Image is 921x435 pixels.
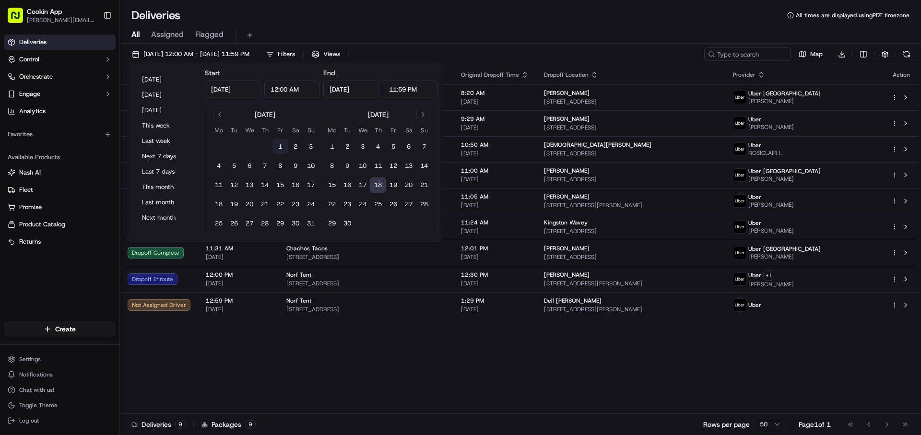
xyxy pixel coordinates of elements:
[55,324,76,334] span: Create
[900,47,913,61] button: Refresh
[226,197,242,212] button: 19
[370,158,386,174] button: 11
[323,69,335,77] label: End
[6,135,77,152] a: 📗Knowledge Base
[461,98,529,106] span: [DATE]
[324,177,340,193] button: 15
[461,167,529,175] span: 11:00 AM
[748,116,761,123] span: Uber
[323,50,340,59] span: Views
[368,110,389,119] div: [DATE]
[4,321,116,337] button: Create
[544,297,602,305] span: Dell [PERSON_NAME]
[461,124,529,131] span: [DATE]
[206,245,271,252] span: 11:31 AM
[461,71,519,79] span: Original Dropoff Time
[461,227,529,235] span: [DATE]
[340,216,355,231] button: 30
[4,165,116,180] button: Nash AI
[8,237,112,246] a: Returns
[10,91,27,108] img: 1736555255976-a54dd68f-1ca7-489b-9aae-adbdc363a1c4
[461,150,529,157] span: [DATE]
[4,52,116,67] button: Control
[4,4,99,27] button: Cookin App[PERSON_NAME][EMAIL_ADDRESS][DOMAIN_NAME]
[733,273,746,285] img: uber-new-logo.jpeg
[19,237,41,246] span: Returns
[544,141,651,149] span: [DEMOGRAPHIC_DATA][PERSON_NAME]
[131,8,180,23] h1: Deliveries
[288,197,303,212] button: 23
[340,197,355,212] button: 23
[128,47,254,61] button: [DATE] 12:00 AM - [DATE] 11:59 PM
[303,197,319,212] button: 24
[733,299,746,311] img: uber-new-logo.jpeg
[19,417,39,424] span: Log out
[27,16,95,24] span: [PERSON_NAME][EMAIL_ADDRESS][DOMAIN_NAME]
[4,104,116,119] a: Analytics
[370,177,386,193] button: 18
[340,177,355,193] button: 16
[544,245,590,252] span: [PERSON_NAME]
[544,124,717,131] span: [STREET_ADDRESS]
[175,420,186,429] div: 9
[138,88,195,102] button: [DATE]
[416,139,432,154] button: 7
[796,12,909,19] span: All times are displayed using PDT timezone
[272,139,288,154] button: 1
[416,108,430,121] button: Go to next month
[461,89,529,97] span: 8:20 AM
[206,280,271,287] span: [DATE]
[461,115,529,123] span: 9:29 AM
[303,177,319,193] button: 17
[810,50,823,59] span: Map
[461,253,529,261] span: [DATE]
[461,141,529,149] span: 10:50 AM
[288,139,303,154] button: 2
[19,371,53,378] span: Notifications
[544,253,717,261] span: [STREET_ADDRESS]
[401,125,416,135] th: Saturday
[211,197,226,212] button: 18
[19,355,41,363] span: Settings
[19,186,33,194] span: Fleet
[891,71,911,79] div: Action
[8,220,112,229] a: Product Catalog
[272,125,288,135] th: Friday
[416,125,432,135] th: Sunday
[748,141,761,149] span: Uber
[733,71,756,79] span: Provider
[288,177,303,193] button: 16
[25,61,173,71] input: Got a question? Start typing here...
[143,50,249,59] span: [DATE] 12:00 AM - [DATE] 11:59 PM
[19,386,54,394] span: Chat with us!
[733,247,746,259] img: uber-new-logo.jpeg
[288,125,303,135] th: Saturday
[272,216,288,231] button: 29
[138,150,195,163] button: Next 7 days
[206,297,271,305] span: 12:59 PM
[286,306,446,313] span: [STREET_ADDRESS]
[95,162,116,169] span: Pylon
[19,401,58,409] span: Toggle Theme
[703,420,750,429] p: Rows per page
[195,29,224,40] span: Flagged
[205,69,220,77] label: Start
[355,158,370,174] button: 10
[386,158,401,174] button: 12
[4,182,116,198] button: Fleet
[324,125,340,135] th: Monday
[461,297,529,305] span: 1:29 PM
[386,125,401,135] th: Friday
[323,81,379,98] input: Date
[19,139,73,148] span: Knowledge Base
[4,414,116,427] button: Log out
[286,280,446,287] span: [STREET_ADDRESS]
[324,139,340,154] button: 1
[544,280,717,287] span: [STREET_ADDRESS][PERSON_NAME]
[748,301,761,309] span: Uber
[211,216,226,231] button: 25
[286,253,446,261] span: [STREET_ADDRESS]
[461,280,529,287] span: [DATE]
[461,245,529,252] span: 12:01 PM
[355,125,370,135] th: Wednesday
